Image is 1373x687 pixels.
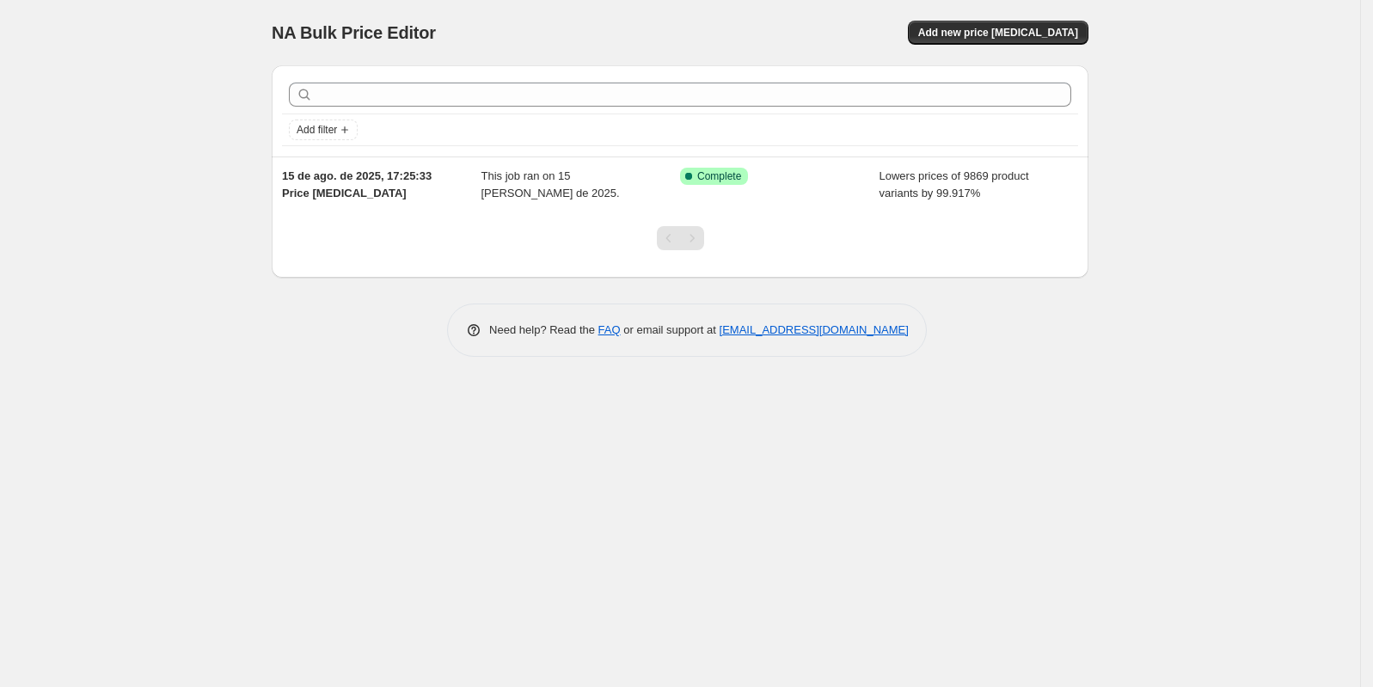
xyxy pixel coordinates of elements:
[720,323,909,336] a: [EMAIL_ADDRESS][DOMAIN_NAME]
[621,323,720,336] span: or email support at
[481,169,620,199] span: This job ran on 15 [PERSON_NAME] de 2025.
[489,323,598,336] span: Need help? Read the
[908,21,1088,45] button: Add new price [MEDICAL_DATA]
[598,323,621,336] a: FAQ
[918,26,1078,40] span: Add new price [MEDICAL_DATA]
[272,23,436,42] span: NA Bulk Price Editor
[297,123,337,137] span: Add filter
[880,169,1029,199] span: Lowers prices of 9869 product variants by 99.917%
[289,120,358,140] button: Add filter
[657,226,704,250] nav: Pagination
[697,169,741,183] span: Complete
[282,169,432,199] span: 15 de ago. de 2025, 17:25:33 Price [MEDICAL_DATA]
